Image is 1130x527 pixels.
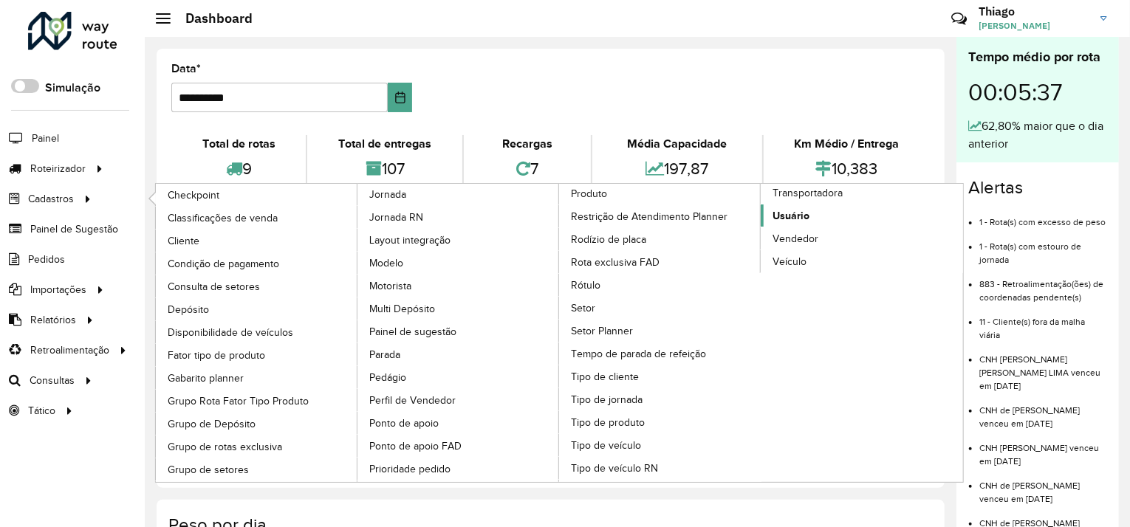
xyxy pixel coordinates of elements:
[369,416,439,431] span: Ponto de apoio
[571,300,595,316] span: Setor
[168,416,256,432] span: Grupo de Depósito
[30,373,75,388] span: Consultas
[571,369,639,385] span: Tipo de cliente
[168,325,293,340] span: Disponibilidade de veículos
[156,230,358,252] a: Cliente
[571,392,643,407] span: Tipo de jornada
[571,346,706,362] span: Tempo de parada de refeição
[369,347,400,362] span: Parada
[559,365,761,387] a: Tipo de cliente
[30,282,86,297] span: Importações
[168,187,219,203] span: Checkpoint
[979,304,1107,342] li: 11 - Cliente(s) fora da malha viária
[30,312,76,328] span: Relatórios
[773,185,843,201] span: Transportadora
[175,153,302,185] div: 9
[571,255,660,270] span: Rota exclusiva FAD
[571,186,607,201] span: Produto
[156,344,358,366] a: Fator tipo de produto
[369,187,406,202] span: Jornada
[979,468,1107,506] li: CNH de [PERSON_NAME] venceu em [DATE]
[559,388,761,410] a: Tipo de jornada
[773,208,809,224] span: Usuário
[968,67,1107,117] div: 00:05:37
[571,209,727,224] span: Restrição de Atendimento Planner
[571,232,646,247] span: Rodízio de placa
[357,320,560,342] a: Painel de sugestão
[979,19,1089,32] span: [PERSON_NAME]
[979,266,1107,304] li: 883 - Retroalimentação(ões) de coordenadas pendente(s)
[968,177,1107,199] h4: Alertas
[30,161,86,176] span: Roteirizador
[311,135,458,153] div: Total de entregas
[156,390,358,412] a: Grupo Rota Fator Tipo Produto
[761,250,963,272] a: Veículo
[559,411,761,433] a: Tipo de produto
[168,279,260,294] span: Consulta de setores
[30,221,118,237] span: Painel de Sugestão
[369,461,451,477] span: Prioridade pedido
[559,205,761,227] a: Restrição de Atendimento Planner
[369,393,456,408] span: Perfil de Vendedor
[357,343,560,365] a: Parada
[156,275,358,297] a: Consulta de setores
[596,153,758,185] div: 197,87
[596,135,758,153] div: Média Capacidade
[369,324,456,340] span: Painel de sugestão
[357,366,560,388] a: Pedágio
[168,233,199,249] span: Cliente
[156,184,358,206] a: Checkpoint
[968,117,1107,153] div: 62,80% maior que o dia anterior
[559,228,761,250] a: Rodízio de placa
[357,389,560,411] a: Perfil de Vendedor
[979,204,1107,229] li: 1 - Rota(s) com excesso de peso
[357,206,560,228] a: Jornada RN
[168,210,278,226] span: Classificações de venda
[32,131,59,146] span: Painel
[175,135,302,153] div: Total de rotas
[369,438,462,454] span: Ponto de apoio FAD
[357,275,560,297] a: Motorista
[369,232,451,248] span: Layout integração
[357,252,560,274] a: Modelo
[979,393,1107,430] li: CNH de [PERSON_NAME] venceu em [DATE]
[357,412,560,434] a: Ponto de apoio
[168,348,265,363] span: Fator tipo de produto
[357,297,560,320] a: Multi Depósito
[369,370,406,385] span: Pedágio
[571,278,600,293] span: Rótulo
[767,153,926,185] div: 10,383
[171,60,201,77] label: Data
[979,342,1107,393] li: CNH [PERSON_NAME] [PERSON_NAME] LIMA venceu em [DATE]
[468,153,587,185] div: 7
[559,251,761,273] a: Rota exclusiva FAD
[171,10,253,27] h2: Dashboard
[156,298,358,320] a: Depósito
[311,153,458,185] div: 107
[156,184,560,482] a: Jornada
[357,458,560,480] a: Prioridade pedido
[571,461,658,476] span: Tipo de veículo RN
[369,278,411,294] span: Motorista
[45,79,100,97] label: Simulação
[168,393,309,409] span: Grupo Rota Fator Tipo Produto
[559,297,761,319] a: Setor
[156,321,358,343] a: Disponibilidade de veículos
[357,184,761,482] a: Produto
[168,256,279,272] span: Condição de pagamento
[369,301,435,317] span: Multi Depósito
[357,435,560,457] a: Ponto de apoio FAD
[28,403,55,418] span: Tático
[388,83,413,112] button: Choose Date
[559,434,761,456] a: Tipo de veículo
[369,255,403,271] span: Modelo
[156,413,358,435] a: Grupo de Depósito
[767,135,926,153] div: Km Médio / Entrega
[30,342,109,358] span: Retroalimentação
[979,4,1089,18] h3: Thiago
[156,367,358,389] a: Gabarito planner
[559,320,761,342] a: Setor Planner
[943,3,975,35] a: Contato Rápido
[571,323,633,339] span: Setor Planner
[968,47,1107,67] div: Tempo médio por rota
